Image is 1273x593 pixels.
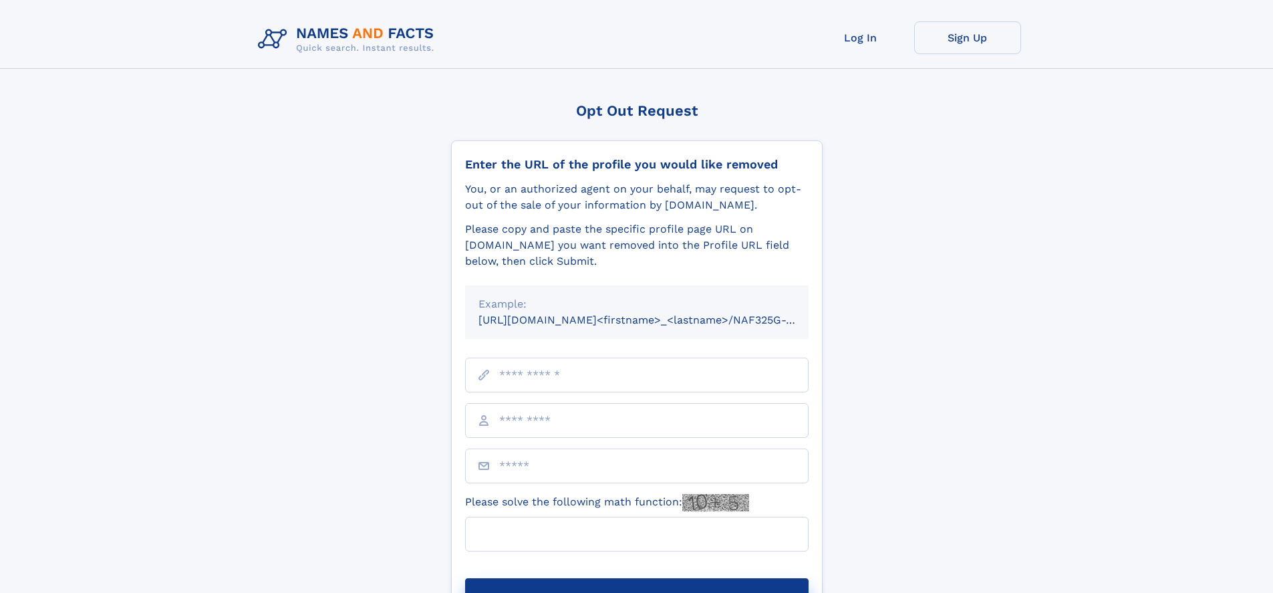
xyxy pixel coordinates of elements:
[253,21,445,57] img: Logo Names and Facts
[914,21,1021,54] a: Sign Up
[465,494,749,511] label: Please solve the following math function:
[465,181,809,213] div: You, or an authorized agent on your behalf, may request to opt-out of the sale of your informatio...
[465,157,809,172] div: Enter the URL of the profile you would like removed
[478,296,795,312] div: Example:
[451,102,823,119] div: Opt Out Request
[807,21,914,54] a: Log In
[478,314,834,326] small: [URL][DOMAIN_NAME]<firstname>_<lastname>/NAF325G-xxxxxxxx
[465,221,809,269] div: Please copy and paste the specific profile page URL on [DOMAIN_NAME] you want removed into the Pr...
